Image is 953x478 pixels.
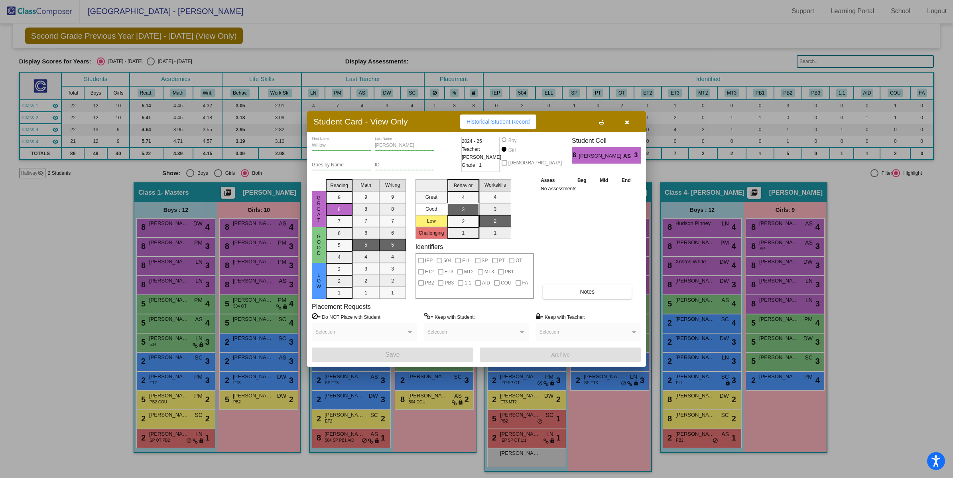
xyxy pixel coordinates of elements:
button: Archive [480,348,641,362]
span: 3 [634,150,641,160]
span: 1:1 [465,278,471,288]
button: Save [312,348,473,362]
span: 8 [572,150,579,160]
span: Low [315,273,323,289]
span: OT [516,256,522,265]
span: ET2 [425,267,434,277]
span: COU [501,278,512,288]
span: AS [623,152,634,160]
span: MT3 [484,267,494,277]
span: PB3 [445,278,454,288]
td: No Assessments [539,185,638,193]
span: SP [482,256,488,265]
span: Great [315,195,323,223]
span: MT2 [464,267,474,277]
span: Good [315,234,323,256]
span: Save [385,351,400,358]
button: Historical Student Record [460,115,536,129]
span: ET3 [445,267,453,277]
th: Beg [571,176,593,185]
span: Grade : 1 [462,161,482,169]
span: IEP [425,256,433,265]
span: [PERSON_NAME] [579,152,623,160]
span: AID [482,278,490,288]
button: Notes [543,284,632,299]
label: = Keep with Student: [424,313,475,321]
label: Placement Requests [312,303,371,310]
span: Notes [580,288,595,295]
th: Asses [539,176,571,185]
span: PB2 [425,278,434,288]
label: Identifiers [415,243,443,251]
label: = Do NOT Place with Student: [312,313,382,321]
span: [DEMOGRAPHIC_DATA] [508,158,562,168]
span: PB1 [505,267,514,277]
div: Girl [508,146,516,154]
th: Mid [593,176,615,185]
label: = Keep with Teacher: [536,313,585,321]
span: Historical Student Record [467,119,530,125]
h3: Student Cell [572,137,641,144]
th: End [615,176,638,185]
span: 2024 - 25 [462,137,482,145]
span: ELL [462,256,471,265]
h3: Student Card - View Only [313,117,408,126]
span: Teacher: [PERSON_NAME] [462,145,501,161]
div: Boy [508,137,517,144]
span: 504 [443,256,451,265]
span: PT [499,256,505,265]
span: Archive [551,352,570,358]
input: goes by name [312,162,371,168]
span: FA [522,278,528,288]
